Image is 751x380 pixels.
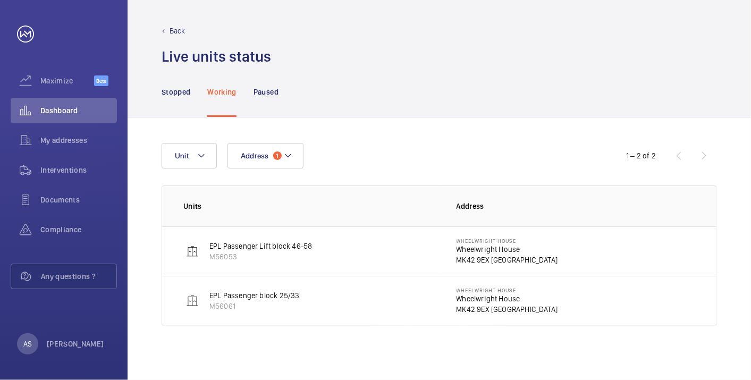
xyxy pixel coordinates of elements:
p: MK42 9EX [GEOGRAPHIC_DATA] [457,255,558,265]
span: Dashboard [40,105,117,116]
p: Wheelwright House [457,244,558,255]
p: EPL Passenger Lift block 46-58 [209,241,312,251]
p: Working [207,87,236,97]
button: Address1 [227,143,303,168]
span: 1 [273,151,282,160]
button: Unit [162,143,217,168]
p: Wheelwright House [457,287,558,293]
p: Paused [254,87,279,97]
p: Address [457,201,696,212]
p: Back [170,26,185,36]
img: elevator.svg [186,245,199,258]
p: [PERSON_NAME] [47,339,104,349]
p: Stopped [162,87,190,97]
span: Documents [40,195,117,205]
p: MK42 9EX [GEOGRAPHIC_DATA] [457,304,558,315]
p: Wheelwright House [457,238,558,244]
p: Units [183,201,440,212]
p: AS [23,339,32,349]
span: Compliance [40,224,117,235]
span: Any questions ? [41,271,116,282]
img: elevator.svg [186,294,199,307]
span: Address [241,151,269,160]
span: Beta [94,75,108,86]
p: M56061 [209,301,300,311]
div: 1 – 2 of 2 [626,150,656,161]
span: Unit [175,151,189,160]
span: Maximize [40,75,94,86]
span: My addresses [40,135,117,146]
p: M56053 [209,251,312,262]
span: Interventions [40,165,117,175]
p: Wheelwright House [457,293,558,304]
h1: Live units status [162,47,271,66]
p: EPL Passenger block 25/33 [209,290,300,301]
